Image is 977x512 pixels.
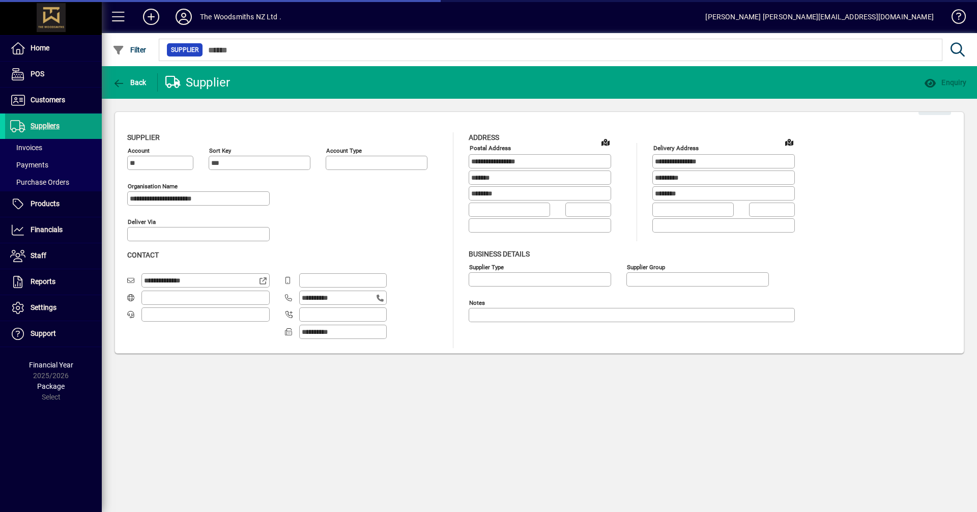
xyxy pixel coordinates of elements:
span: Home [31,44,49,52]
a: Reports [5,269,102,295]
mat-label: Account Type [326,147,362,154]
span: Contact [127,251,159,259]
button: Profile [167,8,200,26]
a: Products [5,191,102,217]
span: Package [37,382,65,390]
span: Products [31,200,60,208]
a: Home [5,36,102,61]
span: POS [31,70,44,78]
span: Staff [31,251,46,260]
span: Support [31,329,56,337]
mat-label: Organisation name [128,183,178,190]
a: POS [5,62,102,87]
mat-label: Sort key [209,147,231,154]
span: Supplier [127,133,160,141]
div: [PERSON_NAME] [PERSON_NAME][EMAIL_ADDRESS][DOMAIN_NAME] [705,9,934,25]
a: Settings [5,295,102,321]
mat-label: Supplier type [469,263,504,270]
a: Payments [5,156,102,174]
span: Filter [112,46,147,54]
mat-label: Supplier group [627,263,665,270]
span: Reports [31,277,55,286]
button: Filter [110,41,149,59]
span: Address [469,133,499,141]
span: Invoices [10,144,42,152]
span: Purchase Orders [10,178,69,186]
span: Settings [31,303,56,311]
div: The Woodsmiths NZ Ltd . [200,9,281,25]
span: Back [112,78,147,87]
a: Support [5,321,102,347]
mat-label: Account [128,147,150,154]
span: Supplier [171,45,198,55]
button: Edit [918,97,951,115]
a: View on map [781,134,797,150]
span: Business details [469,250,530,258]
span: Suppliers [31,122,60,130]
mat-label: Notes [469,299,485,306]
a: Staff [5,243,102,269]
span: Customers [31,96,65,104]
a: Invoices [5,139,102,156]
button: Add [135,8,167,26]
app-page-header-button: Back [102,73,158,92]
mat-label: Deliver via [128,218,156,225]
a: Purchase Orders [5,174,102,191]
div: Supplier [165,74,231,91]
a: Financials [5,217,102,243]
span: Financial Year [29,361,73,369]
button: Back [110,73,149,92]
a: Customers [5,88,102,113]
span: Financials [31,225,63,234]
span: Payments [10,161,48,169]
a: Knowledge Base [944,2,964,35]
a: View on map [597,134,614,150]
